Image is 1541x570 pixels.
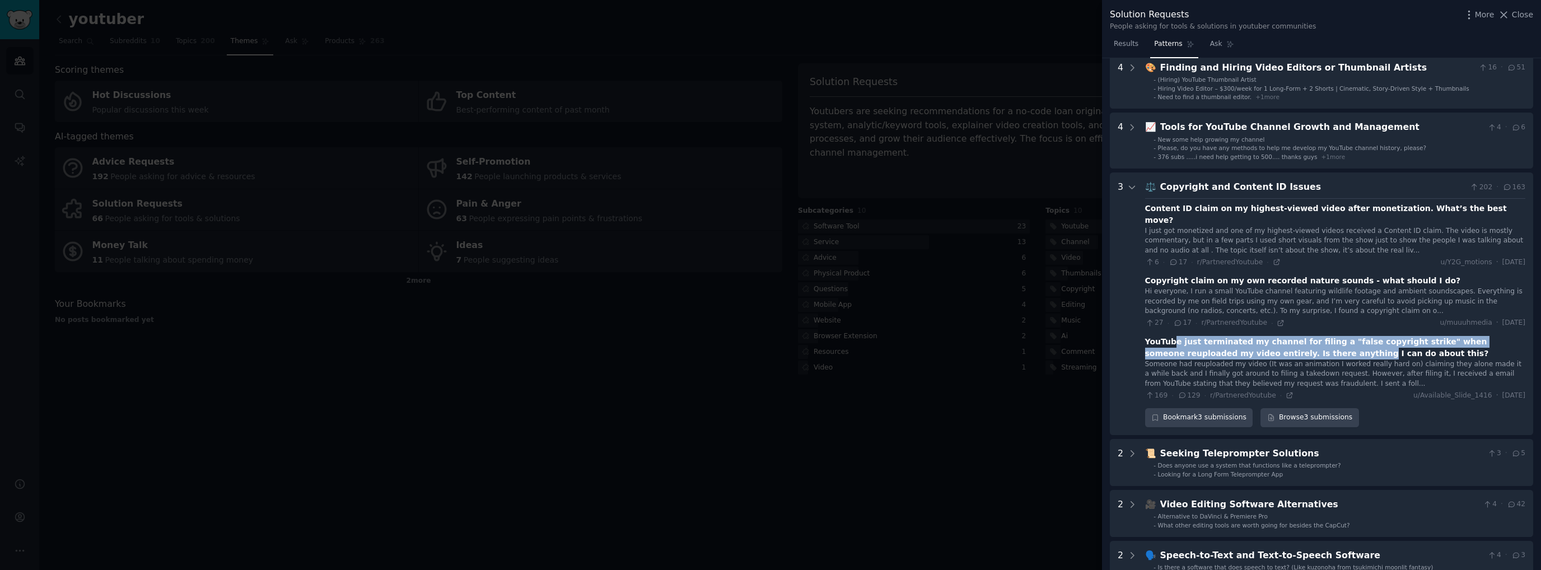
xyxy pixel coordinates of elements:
span: Looking for a Long Form Teleprompter App [1158,471,1283,478]
span: Does anyone use a system that functions like a teleprompter? [1158,462,1341,469]
div: - [1154,144,1156,152]
div: 2 [1118,498,1123,529]
span: · [1505,550,1507,560]
div: 4 [1118,61,1123,101]
span: Hiring Video Editor – $300/week for 1 Long-Form + 2 Shorts | Cinematic, Story-Driven Style + Thum... [1158,85,1469,92]
span: 🎥 [1145,499,1156,510]
span: 17 [1169,258,1187,268]
span: (Hiring) YouTube Thumbnail Artist [1158,76,1257,83]
span: u/Available_Slide_1416 [1413,391,1492,401]
div: Speech-to-Text and Text-to-Speech Software [1160,549,1483,563]
span: 17 [1173,318,1192,328]
span: 16 [1478,63,1497,73]
div: Video Editing Software Alternatives [1160,498,1479,512]
span: 🗣️ [1145,550,1156,560]
span: 3 [1487,448,1501,459]
div: - [1154,76,1156,83]
span: 4 [1487,550,1501,560]
span: More [1475,9,1495,21]
span: Ask [1210,39,1222,49]
span: · [1271,319,1273,327]
span: · [1505,448,1507,459]
span: + 1 more [1321,153,1345,160]
span: · [1505,123,1507,133]
button: Close [1498,9,1533,21]
div: Copyright claim on my own recorded nature sounds - what should I do? [1145,275,1461,287]
span: 3 [1511,550,1525,560]
div: Copyright and Content ID Issues [1160,180,1466,194]
span: 6 [1145,258,1159,268]
span: 📜 [1145,448,1156,459]
div: Bookmark 3 submissions [1145,408,1253,427]
a: Ask [1206,35,1238,58]
div: - [1154,136,1156,143]
span: 📈 [1145,122,1156,132]
div: - [1154,512,1156,520]
span: · [1280,391,1282,399]
span: 376 subs .....i need help getting to 500.... thanks guys [1158,153,1318,160]
span: [DATE] [1502,318,1525,328]
span: · [1501,499,1503,510]
div: - [1154,521,1156,529]
span: 169 [1145,391,1168,401]
span: Need to find a thumbnail editor. [1158,94,1252,100]
span: · [1196,319,1197,327]
span: · [1496,391,1498,401]
span: Close [1512,9,1533,21]
span: · [1191,258,1193,266]
div: I just got monetized and one of my highest-viewed videos received a Content ID claim. The video i... [1145,226,1525,256]
div: 3 [1118,180,1123,427]
span: 5 [1511,448,1525,459]
span: · [1204,391,1206,399]
div: - [1154,461,1156,469]
span: 27 [1145,318,1164,328]
span: · [1267,258,1268,266]
div: 4 [1118,120,1123,161]
div: YouTube just terminated my channel for filing a "false copyright strike" when someone reuploaded ... [1145,336,1525,359]
span: Please, do you have any methods to help me develop my YouTube channel history, please? [1158,144,1426,151]
span: What other editing tools are worth going for besides the CapCut? [1158,522,1350,529]
a: Browse3 submissions [1260,408,1358,427]
span: · [1163,258,1165,266]
div: Solution Requests [1110,8,1316,22]
div: 2 [1118,447,1123,478]
span: 🎨 [1145,62,1156,73]
span: · [1496,318,1498,328]
span: r/PartneredYoutube [1201,319,1267,326]
span: · [1171,391,1173,399]
div: People asking for tools & solutions in youtuber communities [1110,22,1316,32]
span: · [1496,183,1498,193]
span: · [1496,258,1498,268]
div: Seeking Teleprompter Solutions [1160,447,1483,461]
span: 4 [1487,123,1501,133]
span: · [1501,63,1503,73]
span: 51 [1507,63,1525,73]
div: Content ID claim on my highest-viewed video after monetization. What’s the best move? [1145,203,1525,226]
div: Someone had reuploaded my video (It was an animation I worked really hard on) claiming they alone... [1145,359,1525,389]
button: Bookmark3 submissions [1145,408,1253,427]
a: Results [1110,35,1142,58]
span: 4 [1483,499,1497,510]
span: [DATE] [1502,391,1525,401]
div: Finding and Hiring Video Editors or Thumbnail Artists [1160,61,1474,75]
span: 163 [1502,183,1525,193]
div: - [1154,93,1156,101]
a: Patterns [1150,35,1198,58]
span: u/muuuhmedia [1440,318,1492,328]
span: 6 [1511,123,1525,133]
span: ⚖️ [1145,181,1156,192]
div: - [1154,470,1156,478]
span: Patterns [1154,39,1182,49]
span: 129 [1178,391,1201,401]
span: u/Y2G_motions [1441,258,1492,268]
span: Alternative to DaVinci & Premiere Pro [1158,513,1268,520]
div: Tools for YouTube Channel Growth and Management [1160,120,1483,134]
div: Hi everyone, I run a small YouTube channel featuring wildlife footage and ambient soundscapes. Ev... [1145,287,1525,316]
span: · [1168,319,1169,327]
span: 202 [1469,183,1492,193]
span: 42 [1507,499,1525,510]
span: Results [1114,39,1138,49]
span: + 1 more [1255,94,1280,100]
span: r/PartneredYoutube [1210,391,1276,399]
span: [DATE] [1502,258,1525,268]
